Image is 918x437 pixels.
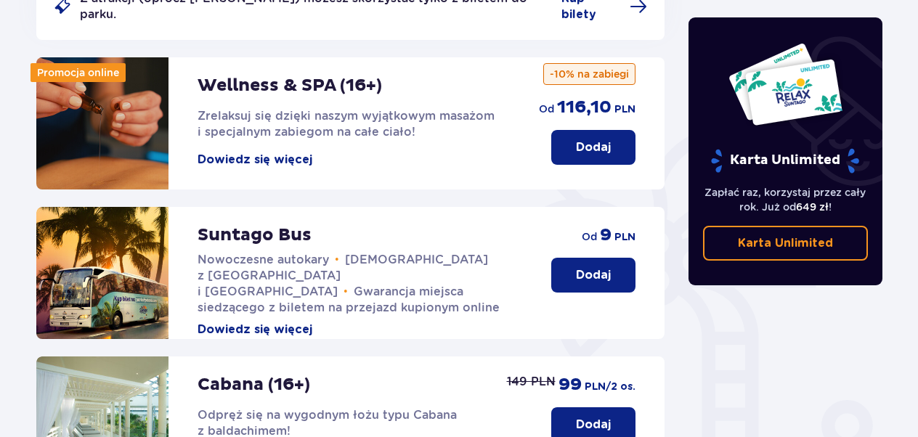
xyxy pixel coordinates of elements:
button: Dodaj [551,258,635,293]
span: PLN [614,230,635,245]
span: • [335,253,339,267]
span: 9 [600,224,612,246]
p: Karta Unlimited [738,235,833,251]
div: Promocja online [31,63,126,82]
p: Cabana (16+) [198,374,310,396]
span: 99 [558,374,582,396]
button: Dodaj [551,130,635,165]
span: 116,10 [557,97,612,118]
button: Dowiedz się więcej [198,322,312,338]
p: Wellness & SPA (16+) [198,75,382,97]
button: Dowiedz się więcej [198,152,312,168]
p: Dodaj [576,139,611,155]
img: attraction [36,57,168,189]
span: • [344,285,348,299]
p: Karta Unlimited [710,148,861,173]
span: 649 zł [796,201,829,213]
span: od [582,229,597,244]
p: Suntago Bus [198,224,312,246]
img: attraction [36,207,168,339]
p: Zapłać raz, korzystaj przez cały rok. Już od ! [703,185,869,214]
img: Dwie karty całoroczne do Suntago z napisem 'UNLIMITED RELAX', na białym tle z tropikalnymi liśćmi... [728,42,843,126]
span: PLN /2 os. [585,380,635,394]
span: PLN [614,102,635,117]
span: Nowoczesne autokary [198,253,329,266]
p: Dodaj [576,267,611,283]
span: od [539,102,554,116]
p: -10% na zabiegi [543,63,635,85]
span: [DEMOGRAPHIC_DATA] z [GEOGRAPHIC_DATA] i [GEOGRAPHIC_DATA] [198,253,488,298]
p: 149 PLN [507,374,556,390]
a: Karta Unlimited [703,226,869,261]
p: Dodaj [576,417,611,433]
span: Zrelaksuj się dzięki naszym wyjątkowym masażom i specjalnym zabiegom na całe ciało! [198,109,495,139]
